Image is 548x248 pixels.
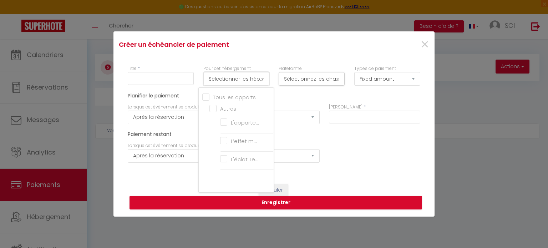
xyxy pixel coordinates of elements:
[128,65,137,72] label: Titre
[231,118,259,127] span: L'appartement en bord de Loire de [PERSON_NAME] & [PERSON_NAME]
[119,40,323,50] h4: Créer un échéancier de paiement
[279,72,345,86] button: Sélectionnez les chaînes
[231,137,259,146] span: L’effet mer en bord de Loire de [PERSON_NAME] & Manon
[420,37,429,52] button: Close
[203,72,269,86] button: Sélectionner les hébergements
[128,104,200,111] label: Lorsque cet événement se produit
[130,196,422,209] button: Enregistrer
[203,65,251,72] label: Pour cet hébergement
[128,93,179,99] h4: Planifier le paiement
[128,131,172,137] h4: Paiement restant
[354,65,396,72] label: Types de paiement
[231,155,259,164] span: L'éclat Terracotta en bord de Loire
[279,65,302,72] label: Plateforme
[128,142,200,149] label: Lorsque cet événement se produit
[329,104,362,111] label: [PERSON_NAME]
[420,34,429,55] span: ×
